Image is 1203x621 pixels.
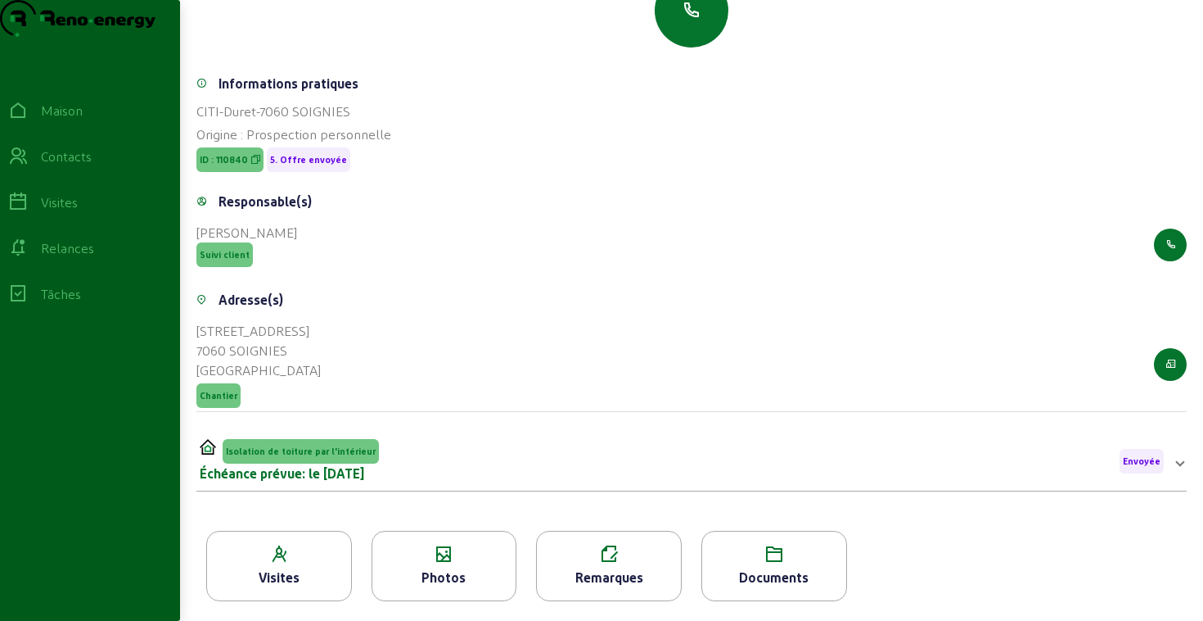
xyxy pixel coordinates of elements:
[575,569,643,585] font: Remarques
[200,439,216,455] img: CITI
[196,342,287,358] font: 7060 SOIGNIES
[200,249,250,260] font: Suivi client
[196,103,350,119] font: CITI-Duret-7060 SOIGNIES
[219,75,358,91] font: Informations pratiques
[41,240,94,256] font: Relances
[259,569,300,585] font: Visites
[226,446,376,456] font: Isolation de toiture par l'intérieur
[41,102,83,118] font: Maison
[739,569,809,585] font: Documents
[200,465,364,481] font: Échéance prévue: le [DATE]
[219,193,312,209] font: Responsable(s)
[41,148,92,164] font: Contacts
[200,390,237,401] font: Chantier
[196,438,1187,484] mat-expansion-panel-header: CITIIsolation de toiture par l'intérieurÉchéance prévue: le [DATE]Envoyée
[270,154,347,165] font: 5. Offre envoyée
[1123,456,1160,466] font: Envoyée
[196,126,391,142] font: Origine : Prospection personnelle
[200,154,248,165] font: ID : 110840
[219,292,283,307] font: Adresse(s)
[196,323,309,338] font: [STREET_ADDRESS]
[196,362,321,378] font: [GEOGRAPHIC_DATA]
[196,224,297,240] font: [PERSON_NAME]
[41,286,81,301] font: Tâches
[41,194,78,210] font: Visites
[421,569,466,585] font: Photos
